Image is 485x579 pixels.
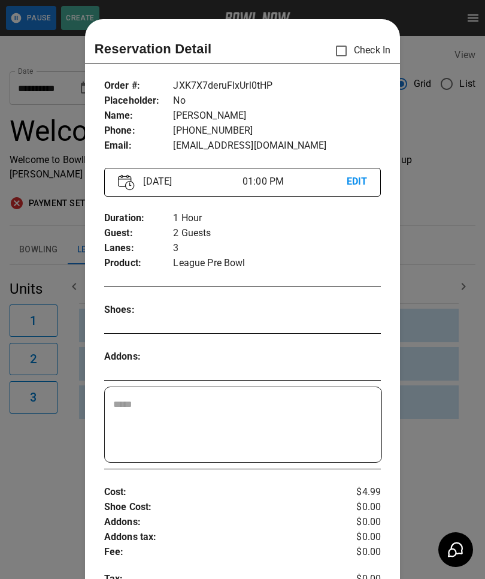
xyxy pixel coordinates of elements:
p: Lanes : [104,241,174,256]
p: JXK7X7deruFIxUrl0tHP [173,79,381,94]
p: [PHONE_NUMBER] [173,123,381,138]
p: [PERSON_NAME] [173,108,381,123]
p: Fee : [104,545,335,560]
p: Phone : [104,123,174,138]
p: EDIT [347,174,368,189]
p: Shoes : [104,303,174,318]
img: Vector [118,174,135,191]
p: Product : [104,256,174,271]
p: Placeholder : [104,94,174,108]
p: $0.00 [335,530,381,545]
p: Check In [329,38,390,64]
p: [EMAIL_ADDRESS][DOMAIN_NAME] [173,138,381,153]
p: 3 [173,241,381,256]
p: $0.00 [335,515,381,530]
p: 1 Hour [173,211,381,226]
p: Duration : [104,211,174,226]
p: Cost : [104,485,335,500]
p: Name : [104,108,174,123]
p: Addons tax : [104,530,335,545]
p: 2 Guests [173,226,381,241]
p: [DATE] [138,174,242,189]
p: No [173,94,381,108]
p: 01:00 PM [242,174,347,189]
p: Addons : [104,349,174,364]
p: Email : [104,138,174,153]
p: Shoe Cost : [104,500,335,515]
p: Guest : [104,226,174,241]
p: $0.00 [335,500,381,515]
p: League Pre Bowl [173,256,381,271]
p: $0.00 [335,545,381,560]
p: $4.99 [335,485,381,500]
p: Order # : [104,79,174,94]
p: Reservation Detail [95,39,212,59]
p: Addons : [104,515,335,530]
